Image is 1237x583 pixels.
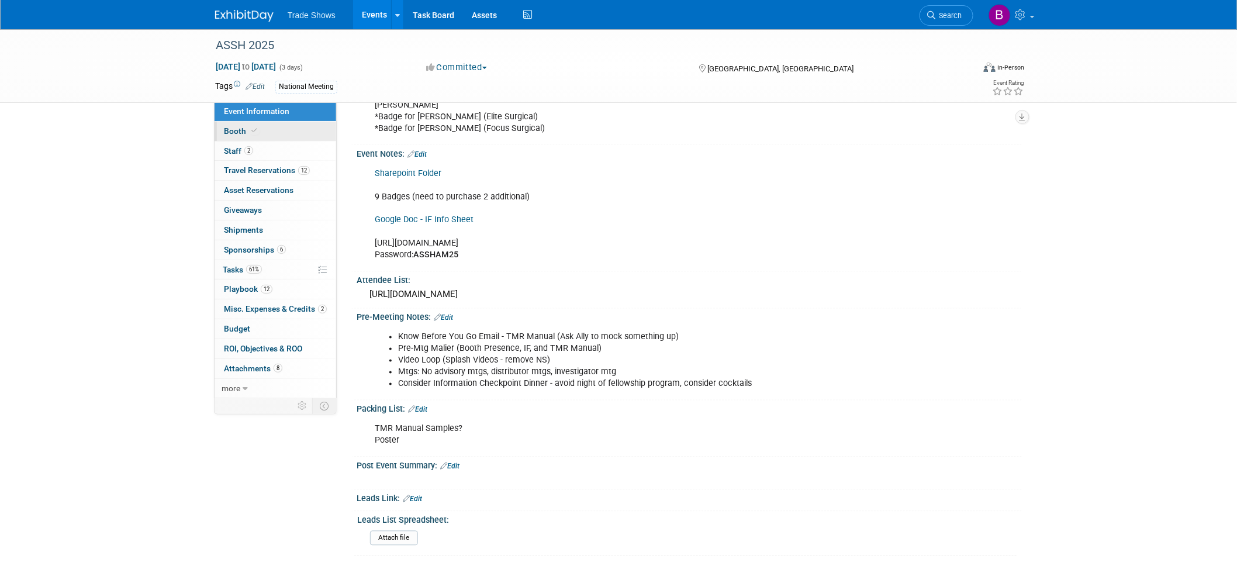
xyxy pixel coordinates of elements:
a: Event Information [215,102,336,121]
a: more [215,379,336,398]
div: Event Format [904,61,1025,78]
div: Packing List: [357,401,1022,416]
div: Leads List Spreadsheet: [357,512,1017,526]
a: Sponsorships6 [215,240,336,260]
li: Consider Information Checkpoint Dinner - avoid night of fellowship program, consider cocktails [398,378,886,390]
a: Staff2 [215,142,336,161]
div: Event Notes: [357,145,1022,160]
li: Pre-Mtg Malier (Booth Presence, IF, and TMR Manual) [398,343,886,355]
span: 12 [261,285,272,294]
a: Playbook12 [215,280,336,299]
span: Asset Reservations [224,185,293,195]
a: Edit [403,495,422,503]
span: 61% [246,265,262,274]
a: Edit [434,314,453,322]
span: 2 [318,305,327,313]
a: Asset Reservations [215,181,336,200]
span: Budget [224,324,250,333]
span: Shipments [224,225,263,234]
span: Staff [224,146,253,156]
a: Google Doc - IF Info Sheet [375,215,474,225]
span: Event Information [224,106,289,116]
a: Misc. Expenses & Credits2 [215,299,336,319]
span: 2 [244,146,253,155]
div: 9 Badges (need to purchase 2 additional) [URL][DOMAIN_NAME] Password: [367,162,893,268]
span: 8 [274,364,282,372]
div: Attendee List: [357,272,1022,287]
span: Tasks [223,265,262,274]
div: Leads Link: [357,490,1022,505]
div: ASSH 2025 [212,35,956,56]
a: Giveaways [215,201,336,220]
span: 12 [298,166,310,175]
span: ROI, Objectives & ROO [224,344,302,353]
a: Attachments8 [215,359,336,378]
span: [GEOGRAPHIC_DATA], [GEOGRAPHIC_DATA] [707,64,854,73]
span: (3 days) [278,64,303,71]
div: In-Person [997,63,1025,72]
span: Travel Reservations [224,165,310,175]
td: Tags [215,80,265,94]
a: ROI, Objectives & ROO [215,339,336,358]
span: more [222,384,240,393]
span: 6 [277,245,286,254]
a: Search [920,5,973,26]
img: ExhibitDay [215,10,274,22]
li: Mtgs: No advisory mtgs, distributor mtgs, investigator mtg [398,367,886,378]
a: Booth [215,122,336,141]
li: Know Before You Go Email - TMR Manual (Ask Ally to mock something up) [398,332,886,343]
a: Budget [215,319,336,339]
div: [URL][DOMAIN_NAME] [365,286,1013,304]
span: Attachments [224,364,282,373]
a: Sharepoint Folder [375,168,441,178]
b: ASSHAM25 [413,250,458,260]
img: Becca Rensi [989,4,1011,26]
a: Tasks61% [215,260,336,280]
div: TMR Manual Samples? Poster [367,418,893,453]
span: Sponsorships [224,245,286,254]
a: Edit [440,463,459,471]
span: Trade Shows [288,11,336,20]
a: Travel Reservations12 [215,161,336,180]
td: Toggle Event Tabs [313,398,337,413]
a: Edit [246,82,265,91]
span: Misc. Expenses & Credits [224,304,327,313]
div: Pre-Meeting Notes: [357,309,1022,324]
i: Booth reservation complete [251,127,257,134]
td: Personalize Event Tab Strip [292,398,313,413]
img: Format-Inperson.png [984,63,996,72]
a: Edit [407,150,427,158]
button: Committed [422,61,492,74]
a: Edit [408,406,427,414]
span: Giveaways [224,205,262,215]
a: Shipments [215,220,336,240]
div: National Meeting [275,81,337,93]
span: Booth [224,126,260,136]
span: Playbook [224,284,272,294]
span: Search [935,11,962,20]
div: Post Event Summary: [357,457,1022,472]
span: [DATE] [DATE] [215,61,277,72]
li: Video Loop (Splash Videos - remove NS) [398,355,886,367]
span: to [240,62,251,71]
div: Event Rating [993,80,1024,86]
